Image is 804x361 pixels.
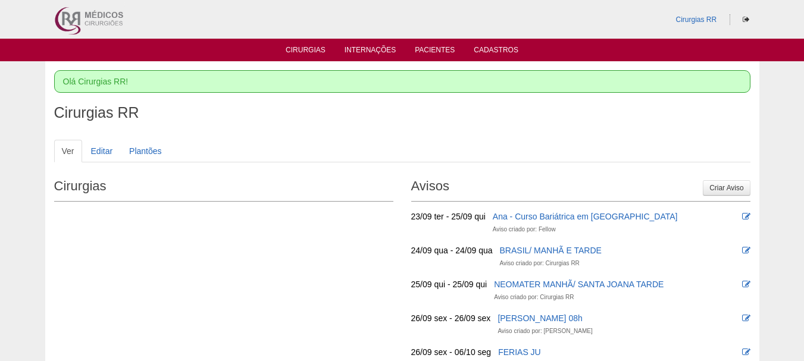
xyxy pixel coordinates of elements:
[286,46,326,58] a: Cirurgias
[742,212,750,221] i: Editar
[494,280,664,289] a: NEOMATER MANHÃ/ SANTA JOANA TARDE
[54,70,750,93] div: Olá Cirurgias RR!
[703,180,750,196] a: Criar Aviso
[743,16,749,23] i: Sair
[83,140,121,162] a: Editar
[493,224,556,236] div: Aviso criado por: Fellow
[411,174,750,202] h2: Avisos
[742,246,750,255] i: Editar
[411,312,491,324] div: 26/09 sex - 26/09 sex
[500,258,580,269] div: Aviso criado por: Cirurgias RR
[121,140,169,162] a: Plantões
[411,278,487,290] div: 25/09 qui - 25/09 qui
[742,348,750,356] i: Editar
[54,174,393,202] h2: Cirurgias
[345,46,396,58] a: Internações
[498,325,592,337] div: Aviso criado por: [PERSON_NAME]
[742,280,750,288] i: Editar
[498,347,541,357] a: FERIAS JU
[498,313,582,323] a: [PERSON_NAME] 08h
[415,46,455,58] a: Pacientes
[54,140,82,162] a: Ver
[742,314,750,322] i: Editar
[411,211,486,222] div: 23/09 ter - 25/09 qui
[500,246,602,255] a: BRASIL/ MANHÃ E TARDE
[494,291,574,303] div: Aviso criado por: Cirurgias RR
[675,15,717,24] a: Cirurgias RR
[411,346,492,358] div: 26/09 sex - 06/10 seg
[411,244,493,256] div: 24/09 qua - 24/09 qua
[474,46,518,58] a: Cadastros
[54,105,750,120] h1: Cirurgias RR
[493,212,678,221] a: Ana - Curso Bariátrica em [GEOGRAPHIC_DATA]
